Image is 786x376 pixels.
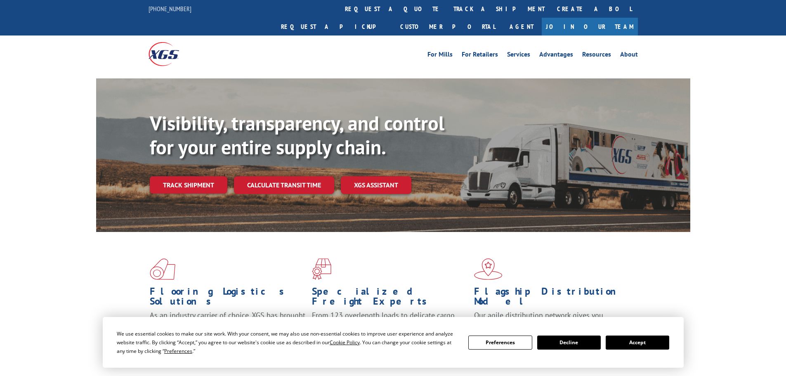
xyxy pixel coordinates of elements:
[427,51,453,60] a: For Mills
[150,310,305,340] span: As an industry carrier of choice, XGS has brought innovation and dedication to flooring logistics...
[501,18,542,35] a: Agent
[468,336,532,350] button: Preferences
[582,51,611,60] a: Resources
[312,258,331,280] img: xgs-icon-focused-on-flooring-red
[150,176,227,194] a: Track shipment
[312,310,468,347] p: From 123 overlength loads to delicate cargo, our experienced staff knows the best way to move you...
[117,329,458,355] div: We use essential cookies to make our site work. With your consent, we may also use non-essential ...
[542,18,638,35] a: Join Our Team
[606,336,669,350] button: Accept
[330,339,360,346] span: Cookie Policy
[462,51,498,60] a: For Retailers
[474,310,626,330] span: Our agile distribution network gives you nationwide inventory management on demand.
[312,286,468,310] h1: Specialized Freight Experts
[164,348,192,355] span: Preferences
[149,5,191,13] a: [PHONE_NUMBER]
[150,258,175,280] img: xgs-icon-total-supply-chain-intelligence-red
[507,51,530,60] a: Services
[150,110,444,160] b: Visibility, transparency, and control for your entire supply chain.
[474,286,630,310] h1: Flagship Distribution Model
[150,286,306,310] h1: Flooring Logistics Solutions
[234,176,334,194] a: Calculate transit time
[620,51,638,60] a: About
[537,336,601,350] button: Decline
[275,18,394,35] a: Request a pickup
[341,176,411,194] a: XGS ASSISTANT
[474,258,503,280] img: xgs-icon-flagship-distribution-model-red
[103,317,684,368] div: Cookie Consent Prompt
[539,51,573,60] a: Advantages
[394,18,501,35] a: Customer Portal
